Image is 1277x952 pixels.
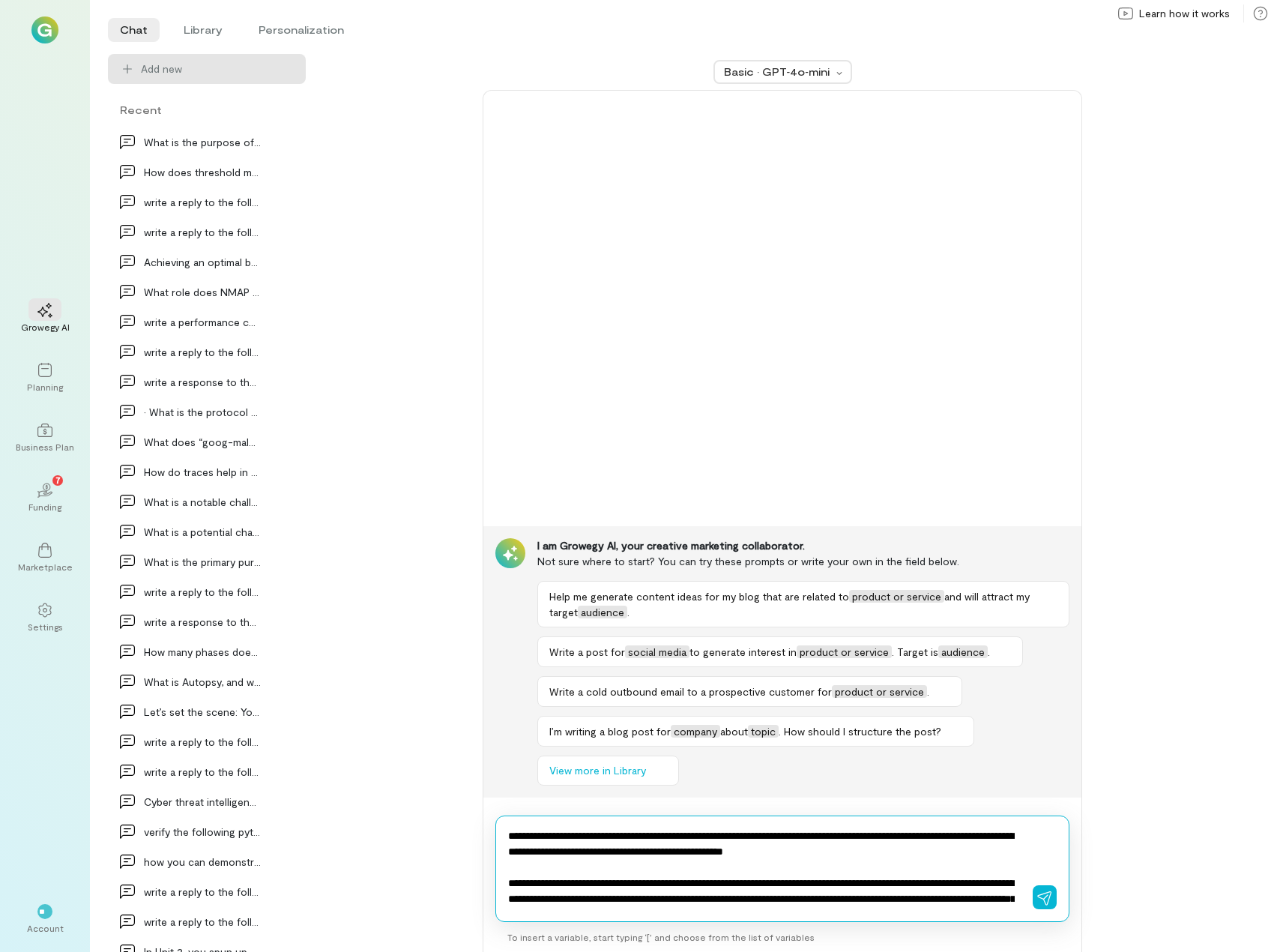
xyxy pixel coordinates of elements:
span: . [927,685,929,698]
div: Recent [108,102,306,118]
div: Business Plan [16,441,74,453]
div: write a reply to the following to include a fact… [144,734,261,750]
span: Add new [141,61,294,76]
div: Funding [28,501,61,513]
a: Settings [18,591,72,645]
div: What is a potential challenge in cloud investigat… [144,524,261,540]
div: How do traces help in understanding system behavi… [144,464,261,480]
div: What is the purpose of SNORT rules in an Intrusio… [144,134,261,150]
div: write a reply to the following to include a fact… [144,224,261,240]
div: write a reply to the following to include a fact:… [144,914,261,930]
button: View more in Library [537,756,679,786]
div: How many phases does the Abstract Digital Forensi… [144,644,261,660]
a: Growegy AI [18,291,72,345]
span: topic [748,725,779,738]
div: What is Autopsy, and what is its primary purpose… [144,674,261,690]
div: write a reply to the following to include a fact… [144,884,261,900]
div: write a reply to the following and include a fact… [144,764,261,780]
span: audience [578,606,627,618]
a: Marketplace [18,531,72,585]
div: Let’s set the scene: You get to complete this sto… [144,704,261,720]
div: how you can demonstrate an exploit using CVE-2023… [144,854,261,870]
span: . [627,606,630,618]
span: product or service [832,685,927,698]
div: Account [27,922,64,934]
div: What is a notable challenge associated with cloud… [144,494,261,510]
div: write a reply to the following to include a fact… [144,584,261,600]
span: I’m writing a blog post for [549,725,671,738]
button: I’m writing a blog post forcompanyabouttopic. How should I structure the post? [537,716,974,747]
span: about [720,725,748,738]
span: audience [938,645,988,658]
div: How does threshold monitoring work in anomaly det… [144,164,261,180]
div: Cyber threat intelligence platforms (TIPs) offer… [144,794,261,810]
a: Business Plan [18,411,72,465]
div: • What is the protocol SSDP? Why would it be good… [144,404,261,420]
div: Settings [28,621,63,633]
div: write a response to the following to include a fa… [144,614,261,630]
button: Write a cold outbound email to a prospective customer forproduct or service. [537,676,962,707]
span: company [671,725,720,738]
div: write a performance comments for an ITNC in the N… [144,314,261,330]
div: What does “goog-malware-shavar” mean inside the T… [144,434,261,450]
span: . Target is [892,645,938,658]
span: Learn how it works [1139,6,1230,21]
button: Write a post forsocial mediato generate interest inproduct or service. Target isaudience. [537,636,1023,667]
div: What is the primary purpose of chkrootkit and rkh… [144,554,261,570]
div: verify the following python code: from flask_unsi… [144,824,261,840]
span: Write a post for [549,645,625,658]
span: . [988,645,990,658]
div: write a reply to the following to include a new f… [144,344,261,360]
button: Help me generate content ideas for my blog that are related toproduct or serviceand will attract ... [537,581,1069,627]
span: social media [625,645,689,658]
span: 7 [55,473,61,486]
li: Chat [108,18,160,42]
div: Achieving an optimal balance between security and… [144,254,261,270]
div: Basic · GPT‑4o‑mini [724,64,832,79]
div: Marketplace [18,561,73,573]
div: What role does NMAP play in incident response pro… [144,284,261,300]
span: View more in Library [549,763,646,778]
div: I am Growegy AI, your creative marketing collaborator. [537,538,1069,553]
div: write a response to the following to include a fa… [144,374,261,390]
div: Not sure where to start? You can try these prompts or write your own in the field below. [537,553,1069,569]
a: Funding [18,471,72,525]
span: to generate interest in [689,645,797,658]
li: Personalization [247,18,356,42]
div: Growegy AI [21,321,70,333]
span: Help me generate content ideas for my blog that are related to [549,590,849,603]
span: product or service [797,645,892,658]
li: Library [172,18,235,42]
span: product or service [849,590,944,603]
span: Write a cold outbound email to a prospective customer for [549,685,832,698]
a: Planning [18,351,72,405]
span: . How should I structure the post? [779,725,941,738]
div: write a reply to the following to include a new f… [144,194,261,210]
div: To insert a variable, start typing ‘[’ and choose from the list of variables [495,922,1069,952]
div: Planning [27,381,63,393]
